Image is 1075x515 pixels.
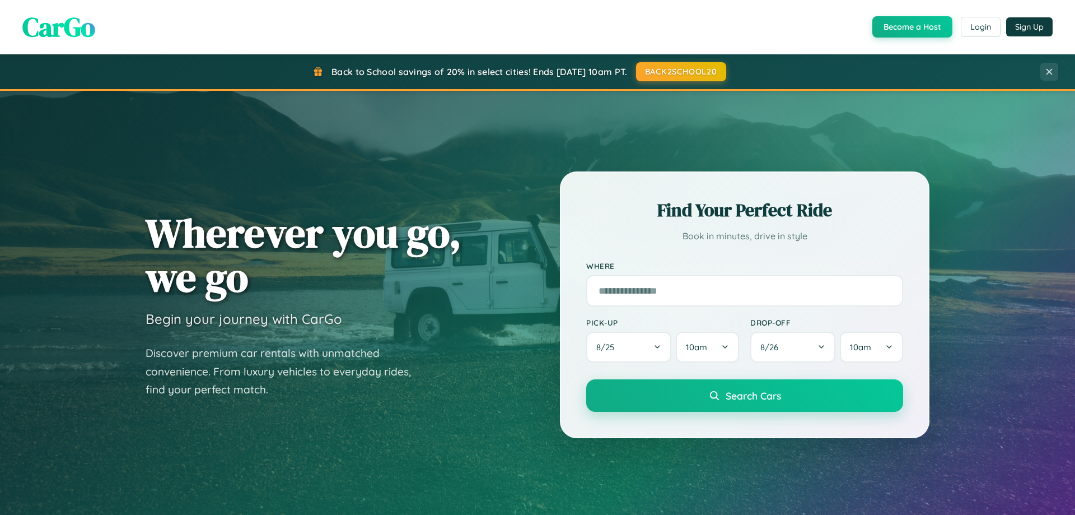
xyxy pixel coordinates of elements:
label: Pick-up [586,318,739,327]
h1: Wherever you go, we go [146,211,461,299]
span: 10am [850,342,871,352]
label: Where [586,261,903,271]
button: Login [961,17,1001,37]
h3: Begin your journey with CarGo [146,310,342,327]
button: 10am [676,332,739,363]
span: CarGo [22,8,95,45]
h2: Find Your Perfect Ride [586,198,903,222]
button: BACK2SCHOOL20 [636,62,726,81]
span: 10am [686,342,707,352]
p: Book in minutes, drive in style [586,228,903,244]
button: 10am [840,332,903,363]
button: Search Cars [586,379,903,412]
span: Back to School savings of 20% in select cities! Ends [DATE] 10am PT. [331,66,627,77]
span: Search Cars [726,389,781,402]
button: 8/26 [750,332,835,363]
span: 8 / 26 [760,342,784,352]
button: Sign Up [1006,17,1053,36]
button: Become a Host [872,16,952,38]
span: 8 / 25 [596,342,620,352]
label: Drop-off [750,318,903,327]
button: 8/25 [586,332,671,363]
p: Discover premium car rentals with unmatched convenience. From luxury vehicles to everyday rides, ... [146,344,426,399]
